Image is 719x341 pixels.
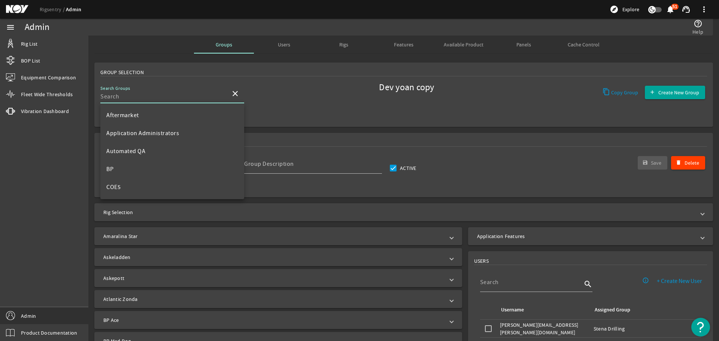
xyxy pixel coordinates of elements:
div: Assigned Group [595,306,630,314]
mat-panel-title: Amaralina Star [103,232,444,240]
mat-label: Search Groups [100,86,130,91]
span: Copy Group [611,89,638,96]
input: Search [100,92,225,101]
button: Delete [671,156,705,170]
span: Vibration Dashboard [21,107,69,115]
mat-icon: help_outline [694,19,703,28]
input: Search [480,278,582,287]
label: Active [398,164,416,172]
mat-expansion-panel-header: Rig Selection [94,203,713,221]
mat-expansion-panel-header: Askeladden [94,248,462,266]
mat-expansion-panel-header: Atlantic Zonda [94,290,462,308]
span: Product Documentation [21,329,77,337]
button: 51 [666,6,674,13]
div: Stena Drilling [594,325,698,332]
div: Admin [25,24,49,31]
mat-expansion-panel-header: Askepott [94,269,462,287]
mat-panel-title: BP Ace [103,316,444,324]
span: Rigs [339,42,348,47]
mat-icon: notifications [666,5,675,14]
mat-panel-title: Atlantic Zonda [103,295,444,303]
button: Copy Group [600,86,641,99]
span: Admin [21,312,36,320]
span: Dev yoan copy [335,84,479,91]
a: Rigsentry [40,6,66,13]
span: USERS [474,257,489,265]
mat-icon: menu [6,23,15,32]
span: Help [692,28,703,36]
mat-icon: explore [610,5,619,14]
mat-icon: support_agent [682,5,691,14]
a: Admin [66,6,81,13]
span: BOP List [21,57,40,64]
span: Application Administrators [106,130,179,137]
mat-panel-title: Askepott [103,274,444,282]
span: Cache Control [568,42,600,47]
div: Username [500,306,585,314]
span: Aftermarket [106,112,139,119]
span: Users [278,42,290,47]
mat-icon: vibration [6,107,15,116]
span: Features [394,42,413,47]
mat-panel-title: Askeladden [103,253,444,261]
mat-expansion-panel-header: Amaralina Star [94,227,462,245]
mat-expansion-panel-header: BP Ace [94,311,462,329]
mat-expansion-panel-header: Application Features [468,227,713,245]
button: Explore [607,3,642,15]
span: Group Selection [100,68,144,76]
span: Explore [622,6,639,13]
mat-icon: close [231,89,240,98]
div: [PERSON_NAME][EMAIL_ADDRESS][PERSON_NAME][DOMAIN_NAME] [500,321,588,336]
div: Username [501,306,524,314]
button: Open Resource Center [691,318,710,337]
span: Create New Group [658,89,699,96]
span: Fleet Wide Thresholds [21,91,73,98]
span: Equipment Comparison [21,74,76,81]
span: Rig List [21,40,37,48]
button: Create New Group [645,86,705,99]
mat-icon: info_outline [642,277,649,284]
span: COE5 [106,183,121,191]
span: Panels [516,42,531,47]
span: Groups [216,42,232,47]
span: BP [106,165,113,173]
span: Delete [685,159,699,167]
span: + Create New User [657,277,702,285]
mat-label: Group Description [244,160,294,168]
mat-panel-title: Rig Selection [103,208,695,216]
i: search [583,280,592,289]
button: more_vert [695,0,713,18]
mat-panel-title: Application Features [477,232,695,240]
button: + Create New User [651,274,708,288]
span: Automated QA [106,147,145,155]
span: Available Product [444,42,483,47]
